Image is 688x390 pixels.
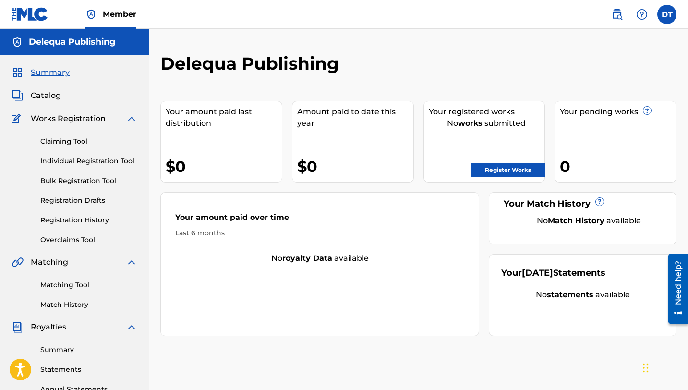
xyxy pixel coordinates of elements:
[282,254,332,263] strong: royalty data
[661,250,688,327] iframe: Resource Center
[429,106,545,118] div: Your registered works
[126,256,137,268] img: expand
[160,53,344,74] h2: Delequa Publishing
[560,106,676,118] div: Your pending works
[126,113,137,124] img: expand
[471,163,545,177] a: Register Works
[596,198,604,206] span: ?
[12,67,23,78] img: Summary
[166,156,282,177] div: $0
[40,345,137,355] a: Summary
[12,90,61,101] a: CatalogCatalog
[12,67,70,78] a: SummarySummary
[166,106,282,129] div: Your amount paid last distribution
[297,106,413,129] div: Amount paid to date this year
[40,215,137,225] a: Registration History
[643,107,651,114] span: ?
[31,256,68,268] span: Matching
[429,118,545,129] div: No submitted
[40,300,137,310] a: Match History
[632,5,652,24] div: Help
[175,212,464,228] div: Your amount paid over time
[40,176,137,186] a: Bulk Registration Tool
[513,215,664,227] div: No available
[40,365,137,375] a: Statements
[12,321,23,333] img: Royalties
[85,9,97,20] img: Top Rightsholder
[31,90,61,101] span: Catalog
[12,90,23,101] img: Catalog
[175,228,464,238] div: Last 6 months
[547,290,593,299] strong: statements
[31,67,70,78] span: Summary
[12,113,24,124] img: Works Registration
[126,321,137,333] img: expand
[501,197,664,210] div: Your Match History
[103,9,136,20] span: Member
[40,280,137,290] a: Matching Tool
[12,37,23,48] img: Accounts
[12,256,24,268] img: Matching
[501,289,664,301] div: No available
[40,136,137,146] a: Claiming Tool
[657,5,676,24] div: User Menu
[607,5,627,24] a: Public Search
[548,216,604,225] strong: Match History
[636,9,648,20] img: help
[12,7,48,21] img: MLC Logo
[297,156,413,177] div: $0
[458,119,483,128] strong: works
[40,235,137,245] a: Overclaims Tool
[611,9,623,20] img: search
[522,268,553,278] span: [DATE]
[31,321,66,333] span: Royalties
[40,156,137,166] a: Individual Registration Tool
[640,344,688,390] iframe: Chat Widget
[31,113,106,124] span: Works Registration
[161,253,479,264] div: No available
[40,195,137,206] a: Registration Drafts
[29,37,116,48] h5: Delequa Publishing
[501,267,605,280] div: Your Statements
[560,156,676,177] div: 0
[643,353,649,382] div: Drag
